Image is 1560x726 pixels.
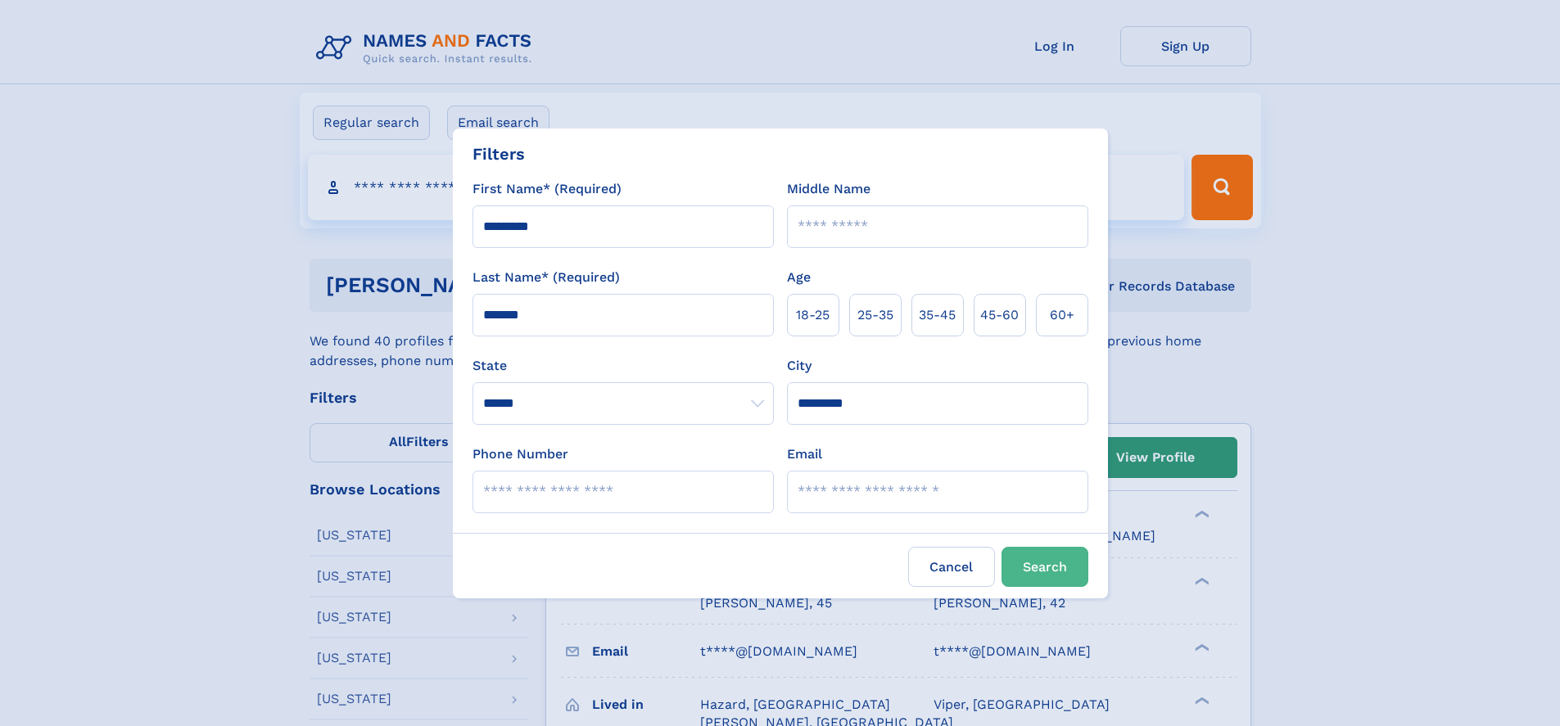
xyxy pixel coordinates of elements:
[857,305,893,325] span: 25‑35
[1050,305,1074,325] span: 60+
[787,268,811,287] label: Age
[1002,547,1088,587] button: Search
[908,547,995,587] label: Cancel
[787,444,822,464] label: Email
[787,356,812,376] label: City
[473,142,525,166] div: Filters
[473,179,622,199] label: First Name* (Required)
[919,305,956,325] span: 35‑45
[473,268,620,287] label: Last Name* (Required)
[473,444,568,464] label: Phone Number
[787,179,870,199] label: Middle Name
[473,356,774,376] label: State
[796,305,830,325] span: 18‑25
[980,305,1019,325] span: 45‑60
